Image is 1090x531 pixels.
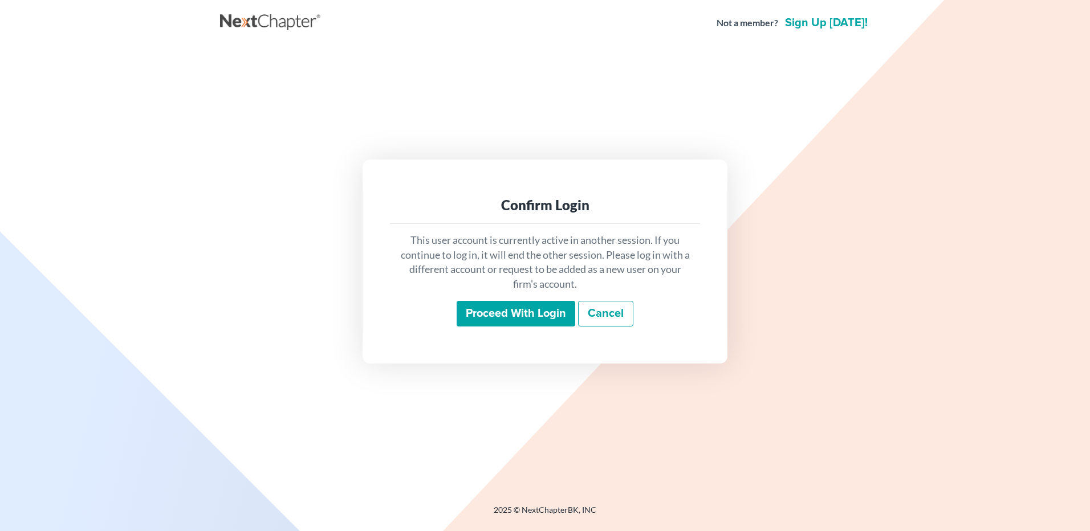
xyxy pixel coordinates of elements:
[399,196,691,214] div: Confirm Login
[399,233,691,292] p: This user account is currently active in another session. If you continue to log in, it will end ...
[578,301,633,327] a: Cancel
[457,301,575,327] input: Proceed with login
[717,17,778,30] strong: Not a member?
[783,17,870,28] a: Sign up [DATE]!
[220,504,870,525] div: 2025 © NextChapterBK, INC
